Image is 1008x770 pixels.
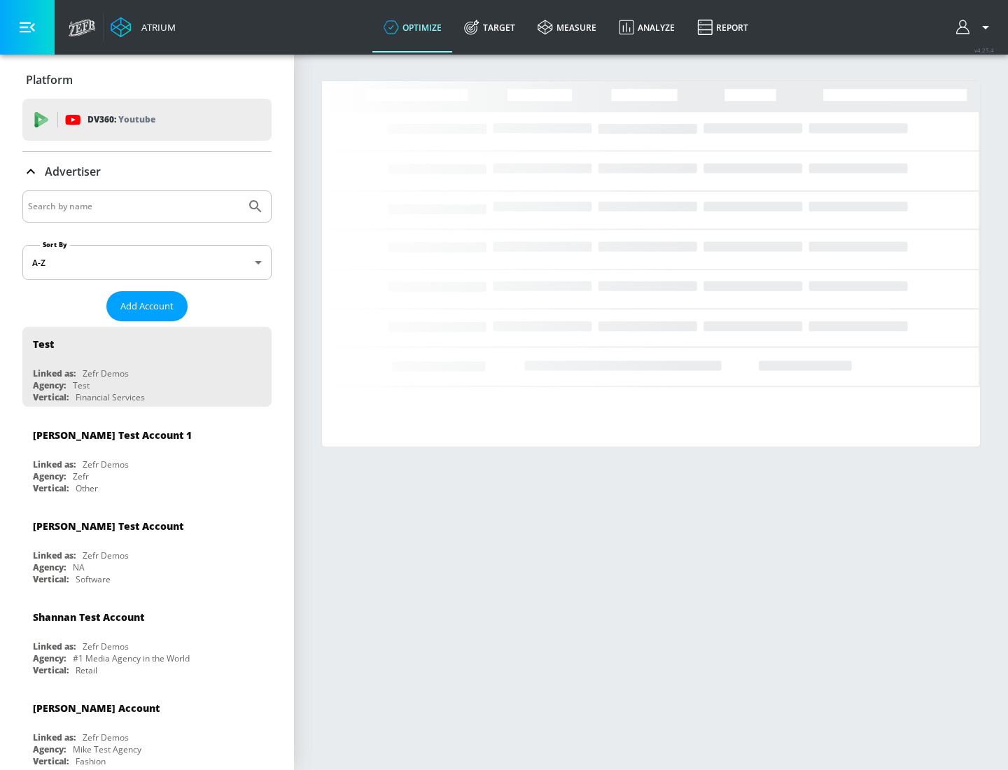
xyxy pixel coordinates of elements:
[83,458,129,470] div: Zefr Demos
[73,743,141,755] div: Mike Test Agency
[33,561,66,573] div: Agency:
[33,470,66,482] div: Agency:
[33,379,66,391] div: Agency:
[372,2,453,52] a: optimize
[33,743,66,755] div: Agency:
[33,640,76,652] div: Linked as:
[33,519,183,533] div: [PERSON_NAME] Test Account
[22,509,272,589] div: [PERSON_NAME] Test AccountLinked as:Zefr DemosAgency:NAVertical:Software
[22,245,272,280] div: A-Z
[453,2,526,52] a: Target
[33,652,66,664] div: Agency:
[22,60,272,99] div: Platform
[120,298,174,314] span: Add Account
[136,21,176,34] div: Atrium
[106,291,188,321] button: Add Account
[73,379,90,391] div: Test
[22,99,272,141] div: DV360: Youtube
[608,2,686,52] a: Analyze
[22,418,272,498] div: [PERSON_NAME] Test Account 1Linked as:Zefr DemosAgency:ZefrVertical:Other
[686,2,759,52] a: Report
[76,664,97,676] div: Retail
[73,561,85,573] div: NA
[83,640,129,652] div: Zefr Demos
[22,600,272,680] div: Shannan Test AccountLinked as:Zefr DemosAgency:#1 Media Agency in the WorldVertical:Retail
[111,17,176,38] a: Atrium
[28,197,240,216] input: Search by name
[33,482,69,494] div: Vertical:
[33,391,69,403] div: Vertical:
[40,240,70,249] label: Sort By
[22,327,272,407] div: TestLinked as:Zefr DemosAgency:TestVertical:Financial Services
[33,458,76,470] div: Linked as:
[33,755,69,767] div: Vertical:
[526,2,608,52] a: measure
[83,549,129,561] div: Zefr Demos
[33,664,69,676] div: Vertical:
[33,367,76,379] div: Linked as:
[974,46,994,54] span: v 4.25.4
[76,573,111,585] div: Software
[22,152,272,191] div: Advertiser
[33,549,76,561] div: Linked as:
[87,112,155,127] p: DV360:
[76,755,106,767] div: Fashion
[33,428,192,442] div: [PERSON_NAME] Test Account 1
[73,470,89,482] div: Zefr
[73,652,190,664] div: #1 Media Agency in the World
[76,482,98,494] div: Other
[33,573,69,585] div: Vertical:
[33,610,144,624] div: Shannan Test Account
[118,112,155,127] p: Youtube
[45,164,101,179] p: Advertiser
[83,731,129,743] div: Zefr Demos
[33,701,160,715] div: [PERSON_NAME] Account
[33,337,54,351] div: Test
[26,72,73,87] p: Platform
[33,731,76,743] div: Linked as:
[76,391,145,403] div: Financial Services
[83,367,129,379] div: Zefr Demos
